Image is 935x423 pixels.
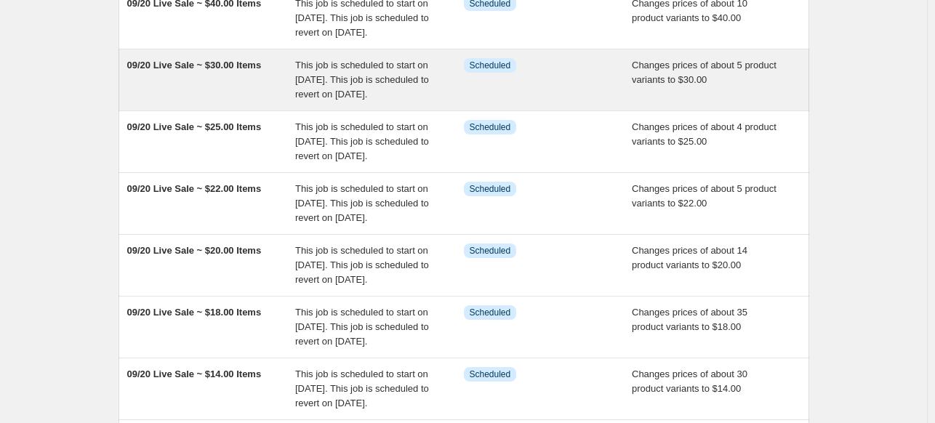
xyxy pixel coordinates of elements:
[470,245,511,257] span: Scheduled
[127,245,262,256] span: 09/20 Live Sale ~ $20.00 Items
[127,60,262,70] span: 09/20 Live Sale ~ $30.00 Items
[470,307,511,318] span: Scheduled
[470,60,511,71] span: Scheduled
[295,60,429,100] span: This job is scheduled to start on [DATE]. This job is scheduled to revert on [DATE].
[295,368,429,408] span: This job is scheduled to start on [DATE]. This job is scheduled to revert on [DATE].
[295,121,429,161] span: This job is scheduled to start on [DATE]. This job is scheduled to revert on [DATE].
[470,121,511,133] span: Scheduled
[295,183,429,223] span: This job is scheduled to start on [DATE]. This job is scheduled to revert on [DATE].
[632,121,777,147] span: Changes prices of about 4 product variants to $25.00
[632,60,777,85] span: Changes prices of about 5 product variants to $30.00
[632,245,747,270] span: Changes prices of about 14 product variants to $20.00
[127,121,262,132] span: 09/20 Live Sale ~ $25.00 Items
[470,368,511,380] span: Scheduled
[632,307,747,332] span: Changes prices of about 35 product variants to $18.00
[632,183,777,209] span: Changes prices of about 5 product variants to $22.00
[127,183,262,194] span: 09/20 Live Sale ~ $22.00 Items
[295,245,429,285] span: This job is scheduled to start on [DATE]. This job is scheduled to revert on [DATE].
[127,368,262,379] span: 09/20 Live Sale ~ $14.00 Items
[295,307,429,347] span: This job is scheduled to start on [DATE]. This job is scheduled to revert on [DATE].
[127,307,262,318] span: 09/20 Live Sale ~ $18.00 Items
[470,183,511,195] span: Scheduled
[632,368,747,394] span: Changes prices of about 30 product variants to $14.00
